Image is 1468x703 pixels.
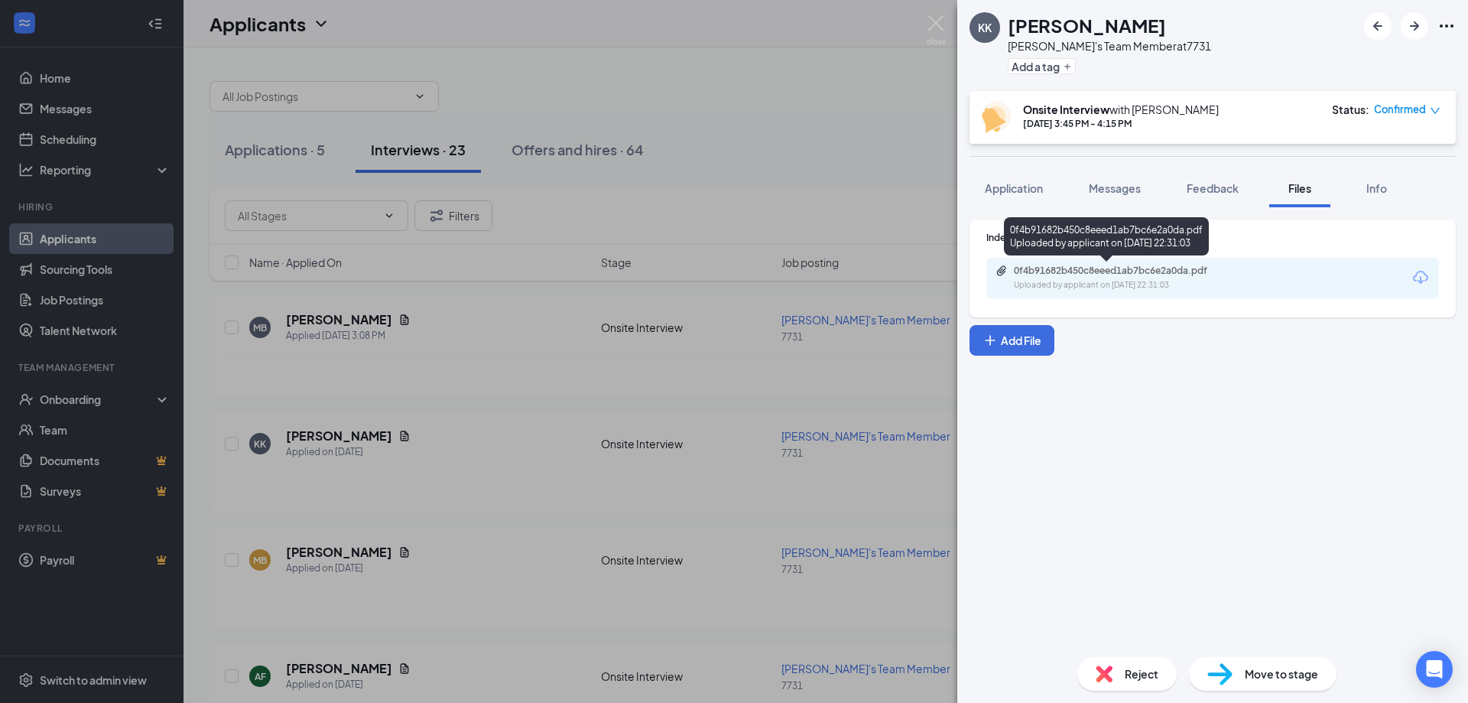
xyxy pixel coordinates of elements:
button: PlusAdd a tag [1008,58,1076,74]
div: [PERSON_NAME]'s Team Member at 7731 [1008,38,1211,54]
button: ArrowLeftNew [1364,12,1392,40]
span: Move to stage [1245,666,1318,682]
span: Application [985,181,1043,195]
div: Uploaded by applicant on [DATE] 22:31:03 [1014,279,1243,291]
span: Files [1288,181,1311,195]
span: Messages [1089,181,1141,195]
b: Onsite Interview [1023,103,1109,116]
svg: Plus [982,333,998,348]
svg: Paperclip [995,265,1008,277]
span: down [1430,106,1440,116]
svg: ArrowLeftNew [1369,17,1387,35]
div: Open Intercom Messenger [1416,651,1453,688]
div: with [PERSON_NAME] [1023,102,1219,117]
div: 0f4b91682b450c8eeed1ab7bc6e2a0da.pdf [1014,265,1228,277]
svg: Ellipses [1437,17,1456,35]
svg: ArrowRight [1405,17,1424,35]
span: Info [1366,181,1387,195]
div: Status : [1332,102,1369,117]
div: [DATE] 3:45 PM - 4:15 PM [1023,117,1219,130]
div: 0f4b91682b450c8eeed1ab7bc6e2a0da.pdf Uploaded by applicant on [DATE] 22:31:03 [1004,217,1209,255]
svg: Download [1411,269,1430,287]
span: Confirmed [1374,102,1426,117]
div: KK [978,20,992,35]
svg: Plus [1063,62,1072,71]
a: Paperclip0f4b91682b450c8eeed1ab7bc6e2a0da.pdfUploaded by applicant on [DATE] 22:31:03 [995,265,1243,291]
button: ArrowRight [1401,12,1428,40]
div: Indeed Resume [986,231,1439,244]
h1: [PERSON_NAME] [1008,12,1166,38]
span: Reject [1125,666,1158,682]
span: Feedback [1187,181,1239,195]
button: Add FilePlus [969,325,1054,356]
